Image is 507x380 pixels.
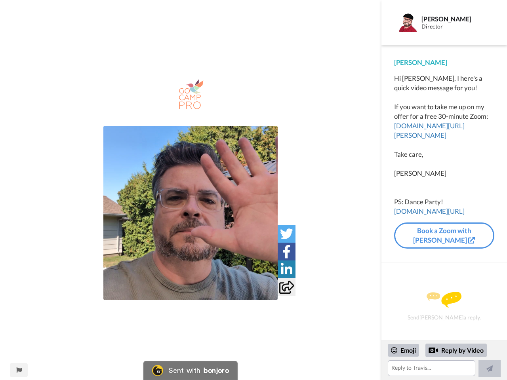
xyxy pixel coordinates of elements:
[394,58,494,67] div: [PERSON_NAME]
[388,344,419,357] div: Emoji
[429,346,438,355] div: Reply by Video
[421,23,494,30] div: Director
[204,367,229,374] div: bonjoro
[427,292,461,308] img: message.svg
[398,13,417,32] img: Profile Image
[394,207,465,215] a: [DOMAIN_NAME][URL]
[421,15,494,23] div: [PERSON_NAME]
[143,361,238,380] a: Bonjoro LogoSent withbonjoro
[175,78,206,110] img: 1b805ee8-e8f8-4a54-9dd6-1dca506752ea
[425,344,487,357] div: Reply by Video
[169,367,200,374] div: Sent with
[394,74,494,216] div: Hi [PERSON_NAME], I here's a quick video message for you! If you want to take me up on my offer f...
[392,276,496,336] div: Send [PERSON_NAME] a reply.
[103,126,278,300] img: b2542bb1-2f67-48e9-a772-752627915c24-thumb.jpg
[394,122,465,139] a: [DOMAIN_NAME][URL][PERSON_NAME]
[152,365,163,376] img: Bonjoro Logo
[394,222,494,249] a: Book a Zoom with [PERSON_NAME]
